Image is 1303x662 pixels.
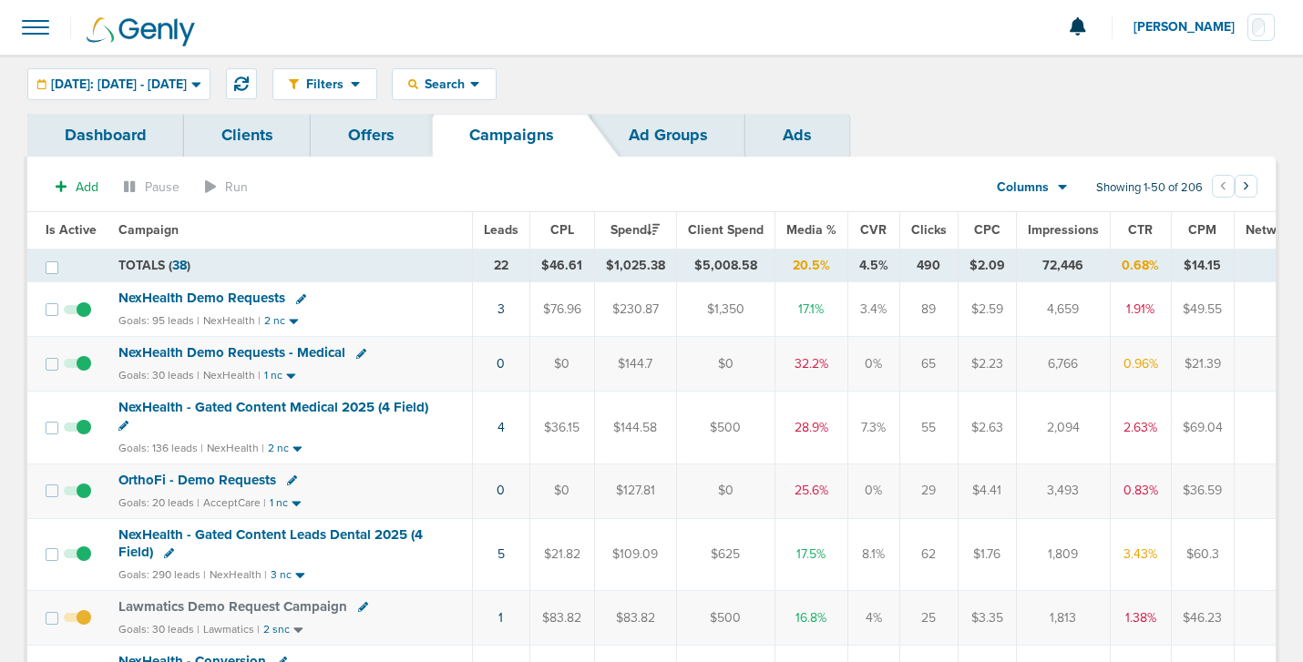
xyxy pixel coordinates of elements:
[847,463,899,518] td: 0%
[118,472,276,488] span: OrthoFi - Demo Requests
[775,337,847,392] td: 32.2%
[118,623,200,637] small: Goals: 30 leads |
[1110,337,1171,392] td: 0.96%
[847,337,899,392] td: 0%
[264,369,282,382] small: 1 nc
[207,442,264,454] small: NexHealth |
[775,591,847,646] td: 16.8%
[958,249,1016,282] td: $2.09
[1110,591,1171,646] td: 1.38%
[118,344,345,361] span: NexHealth Demo Requests - Medical
[786,222,836,238] span: Media %
[775,392,847,463] td: 28.9%
[997,178,1049,197] span: Columns
[610,222,660,238] span: Spend
[1016,282,1110,337] td: 4,659
[676,392,775,463] td: $500
[118,314,200,328] small: Goals: 95 leads |
[847,392,899,463] td: 7.3%
[118,598,347,615] span: Lawmatics Demo Request Campaign
[529,282,594,337] td: $76.96
[1171,337,1234,392] td: $21.39
[1134,21,1247,34] span: [PERSON_NAME]
[1110,282,1171,337] td: 1.91%
[594,392,676,463] td: $144.58
[264,314,285,328] small: 2 nc
[1016,337,1110,392] td: 6,766
[472,249,529,282] td: 22
[550,222,574,238] span: CPL
[1016,591,1110,646] td: 1,813
[1016,518,1110,590] td: 1,809
[958,591,1016,646] td: $3.35
[529,337,594,392] td: $0
[203,314,261,327] small: NexHealth |
[1110,392,1171,463] td: 2.63%
[529,518,594,590] td: $21.82
[118,222,179,238] span: Campaign
[118,442,203,455] small: Goals: 136 leads |
[498,301,505,317] a: 3
[484,222,518,238] span: Leads
[899,249,958,282] td: 490
[498,610,503,626] a: 1
[958,337,1016,392] td: $2.23
[775,249,847,282] td: 20.5%
[1171,392,1234,463] td: $69.04
[184,114,311,157] a: Clients
[1171,518,1234,590] td: $60.3
[847,249,899,282] td: 4.5%
[899,518,958,590] td: 62
[899,463,958,518] td: 29
[46,222,97,238] span: Is Active
[911,222,947,238] span: Clicks
[418,76,470,92] span: Search
[899,591,958,646] td: 25
[676,282,775,337] td: $1,350
[108,249,472,282] td: TOTALS ( )
[203,623,260,636] small: Lawmatics |
[860,222,887,238] span: CVR
[775,463,847,518] td: 25.6%
[1171,591,1234,646] td: $46.23
[1212,178,1257,199] ul: Pagination
[51,78,187,91] span: [DATE]: [DATE] - [DATE]
[271,568,292,582] small: 3 nc
[958,282,1016,337] td: $2.59
[958,463,1016,518] td: $4.41
[594,249,676,282] td: $1,025.38
[87,17,195,46] img: Genly
[676,591,775,646] td: $500
[1235,175,1257,198] button: Go to next page
[299,76,351,92] span: Filters
[497,483,505,498] a: 0
[118,496,200,510] small: Goals: 20 leads |
[958,518,1016,590] td: $1.76
[958,392,1016,463] td: $2.63
[311,114,432,157] a: Offers
[676,249,775,282] td: $5,008.58
[676,518,775,590] td: $625
[899,282,958,337] td: 89
[594,337,676,392] td: $144.7
[118,399,428,415] span: NexHealth - Gated Content Medical 2025 (4 Field)
[529,591,594,646] td: $83.82
[899,392,958,463] td: 55
[847,282,899,337] td: 3.4%
[529,392,594,463] td: $36.15
[775,518,847,590] td: 17.5%
[1028,222,1099,238] span: Impressions
[591,114,745,157] a: Ad Groups
[1188,222,1216,238] span: CPM
[46,174,108,200] button: Add
[899,337,958,392] td: 65
[118,568,206,582] small: Goals: 290 leads |
[1016,463,1110,518] td: 3,493
[1110,249,1171,282] td: 0.68%
[203,369,261,382] small: NexHealth |
[594,518,676,590] td: $109.09
[676,463,775,518] td: $0
[594,463,676,518] td: $127.81
[498,546,505,562] a: 5
[118,290,285,306] span: NexHealth Demo Requests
